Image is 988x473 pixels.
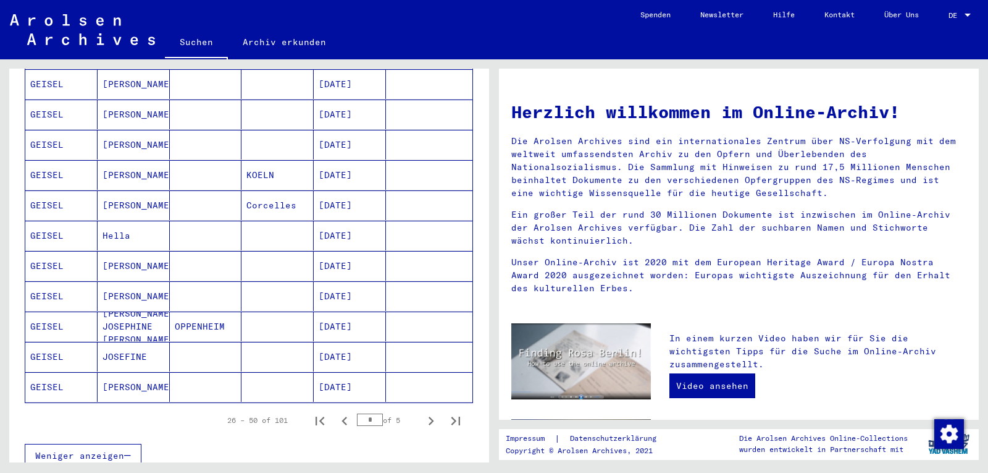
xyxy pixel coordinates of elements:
mat-cell: GEISEL [25,221,98,250]
mat-cell: [DATE] [314,100,386,129]
mat-cell: [PERSON_NAME] [98,160,170,190]
p: Die Arolsen Archives sind ein internationales Zentrum über NS-Verfolgung mit dem weltweit umfasse... [511,135,966,200]
div: Zustimmung ändern [934,419,963,448]
mat-cell: Corcelles [241,190,314,220]
p: Copyright © Arolsen Archives, 2021 [506,445,671,456]
button: Weniger anzeigen [25,444,141,467]
button: Previous page [332,408,357,433]
mat-cell: [DATE] [314,372,386,402]
mat-cell: [DATE] [314,312,386,341]
mat-cell: [DATE] [314,190,386,220]
a: Archiv erkunden [228,27,341,57]
button: Last page [443,408,468,433]
mat-cell: GEISEL [25,281,98,311]
div: | [506,432,671,445]
mat-cell: [PERSON_NAME] JOSEPHINE [PERSON_NAME] [98,312,170,341]
mat-cell: JOSEFINE [98,342,170,372]
mat-cell: [DATE] [314,281,386,311]
span: Weniger anzeigen [35,450,124,461]
mat-cell: GEISEL [25,130,98,160]
mat-cell: GEISEL [25,342,98,372]
div: of 5 [357,414,419,426]
mat-cell: [PERSON_NAME] [98,372,170,402]
mat-cell: [PERSON_NAME] [98,251,170,281]
p: Ein großer Teil der rund 30 Millionen Dokumente ist inzwischen im Online-Archiv der Arolsen Archi... [511,208,966,247]
span: DE [948,11,962,20]
mat-cell: [DATE] [314,221,386,250]
p: wurden entwickelt in Partnerschaft mit [739,444,908,455]
mat-cell: GEISEL [25,312,98,341]
p: Die Arolsen Archives Online-Collections [739,433,908,444]
mat-cell: GEISEL [25,160,98,190]
mat-cell: KOELN [241,160,314,190]
mat-cell: [DATE] [314,251,386,281]
img: Zustimmung ändern [934,419,964,449]
mat-cell: [PERSON_NAME] [98,130,170,160]
mat-cell: GEISEL [25,190,98,220]
a: Impressum [506,432,555,445]
button: Next page [419,408,443,433]
h1: Herzlich willkommen im Online-Archiv! [511,99,966,125]
div: 26 – 50 of 101 [227,415,288,426]
mat-cell: GEISEL [25,372,98,402]
mat-cell: GEISEL [25,251,98,281]
img: video.jpg [511,323,651,399]
mat-cell: [DATE] [314,342,386,372]
mat-cell: [PERSON_NAME] [98,100,170,129]
a: Datenschutzerklärung [560,432,671,445]
a: Video ansehen [669,373,755,398]
mat-cell: [PERSON_NAME] [98,69,170,99]
mat-cell: GEISEL [25,69,98,99]
p: Unser Online-Archiv ist 2020 mit dem European Heritage Award / Europa Nostra Award 2020 ausgezeic... [511,256,966,295]
mat-cell: [PERSON_NAME] [98,190,170,220]
mat-cell: Hella [98,221,170,250]
button: First page [308,408,332,433]
img: Arolsen_neg.svg [10,14,155,45]
mat-cell: [DATE] [314,69,386,99]
mat-cell: [DATE] [314,130,386,160]
img: yv_logo.png [926,428,972,459]
p: In einem kurzen Video haben wir für Sie die wichtigsten Tipps für die Suche im Online-Archiv zusa... [669,332,966,371]
a: Suchen [165,27,228,59]
mat-cell: [DATE] [314,160,386,190]
mat-cell: OPPENHEIM [170,312,242,341]
mat-cell: GEISEL [25,100,98,129]
mat-cell: [PERSON_NAME] [98,281,170,311]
